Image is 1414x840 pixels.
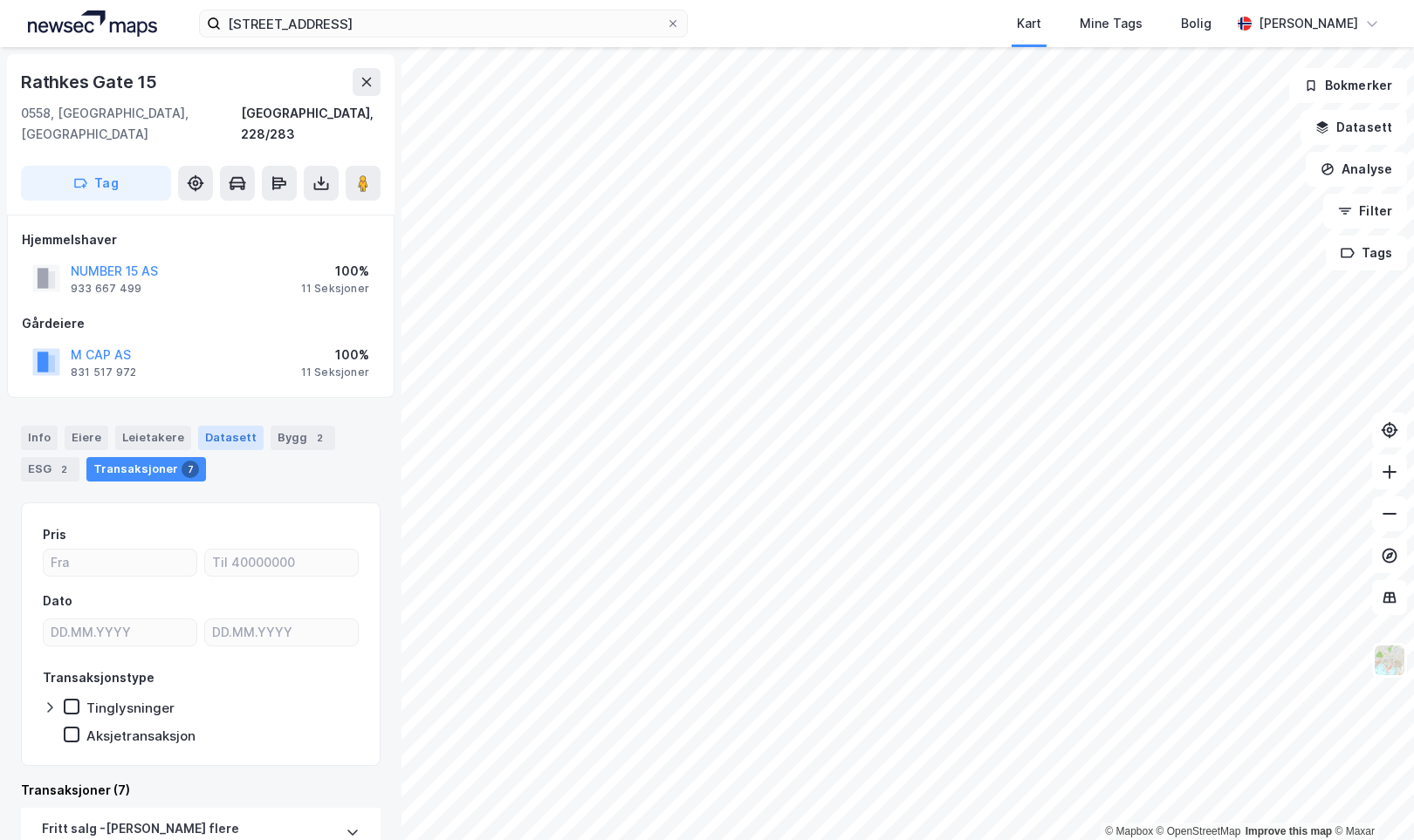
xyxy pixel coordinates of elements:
[43,524,66,545] div: Pris
[21,166,171,201] button: Tag
[71,282,141,296] div: 933 667 499
[55,461,72,478] div: 2
[86,727,196,744] div: Aksjetransaksjon
[241,103,381,145] div: [GEOGRAPHIC_DATA], 228/283
[71,365,136,379] div: 831 517 972
[1326,236,1407,270] button: Tags
[301,365,369,379] div: 11 Seksjoner
[1157,825,1241,837] a: OpenStreetMap
[44,550,196,576] input: Fra
[1017,13,1041,34] div: Kart
[1306,152,1407,187] button: Analyse
[1323,194,1407,229] button: Filter
[271,426,335,450] div: Bygg
[1105,825,1153,837] a: Mapbox
[1181,13,1212,34] div: Bolig
[1373,644,1406,677] img: Z
[115,426,191,450] div: Leietakere
[311,429,328,447] div: 2
[1301,110,1407,145] button: Datasett
[1289,68,1407,103] button: Bokmerker
[21,457,79,481] div: ESG
[21,68,161,96] div: Rathkes Gate 15
[1080,13,1143,34] div: Mine Tags
[301,345,369,365] div: 100%
[22,229,380,250] div: Hjemmelshaver
[43,591,72,611] div: Dato
[44,619,196,645] input: DD.MM.YYYY
[21,426,58,450] div: Info
[1327,756,1414,840] iframe: Chat Widget
[1327,756,1414,840] div: Kontrollprogram for chat
[28,10,157,37] img: logo.a4113a55bc3d86da70a041830d287a7e.svg
[221,10,666,37] input: Søk på adresse, matrikkel, gårdeiere, leietakere eller personer
[86,700,175,716] div: Tinglysninger
[21,103,241,145] div: 0558, [GEOGRAPHIC_DATA], [GEOGRAPHIC_DATA]
[1259,13,1358,34] div: [PERSON_NAME]
[1246,825,1332,837] a: Improve this map
[22,313,380,334] div: Gårdeiere
[182,461,199,478] div: 7
[86,457,206,481] div: Transaksjoner
[43,667,154,688] div: Transaksjonstype
[198,426,264,450] div: Datasett
[205,619,358,645] input: DD.MM.YYYY
[301,282,369,296] div: 11 Seksjoner
[65,426,108,450] div: Eiere
[21,780,381,801] div: Transaksjoner (7)
[301,261,369,282] div: 100%
[205,550,358,576] input: Til 40000000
